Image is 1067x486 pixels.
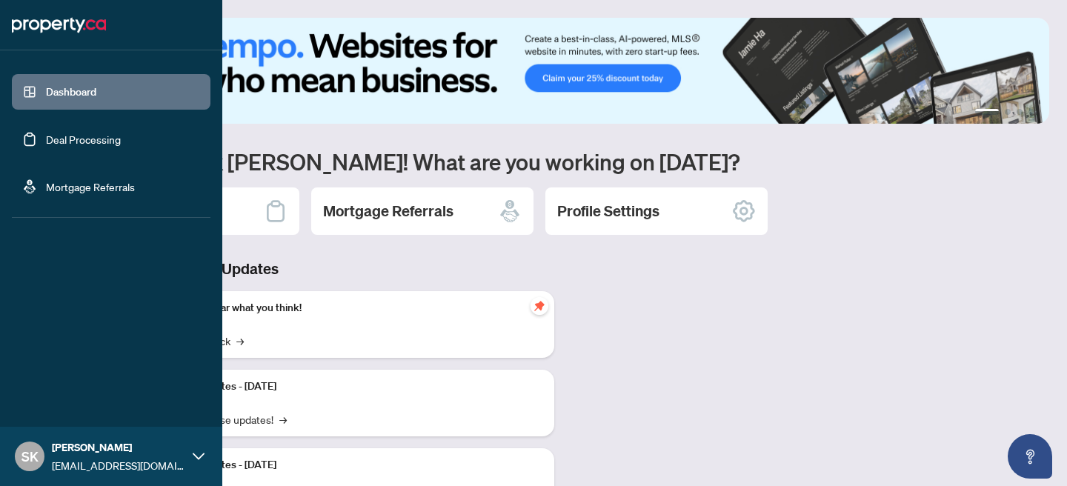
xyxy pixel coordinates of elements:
[1017,109,1023,115] button: 3
[531,297,548,315] span: pushpin
[77,147,1049,176] h1: Welcome back [PERSON_NAME]! What are you working on [DATE]?
[12,13,106,37] img: logo
[236,333,244,349] span: →
[46,180,135,193] a: Mortgage Referrals
[46,133,121,146] a: Deal Processing
[1028,109,1034,115] button: 4
[46,85,96,99] a: Dashboard
[1005,109,1011,115] button: 2
[52,457,185,473] span: [EMAIL_ADDRESS][DOMAIN_NAME]
[156,379,542,395] p: Platform Updates - [DATE]
[975,109,999,115] button: 1
[279,411,287,427] span: →
[156,457,542,473] p: Platform Updates - [DATE]
[77,18,1049,124] img: Slide 0
[77,259,554,279] h3: Brokerage & Industry Updates
[21,446,39,467] span: SK
[1008,434,1052,479] button: Open asap
[557,201,659,222] h2: Profile Settings
[323,201,453,222] h2: Mortgage Referrals
[156,300,542,316] p: We want to hear what you think!
[52,439,185,456] span: [PERSON_NAME]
